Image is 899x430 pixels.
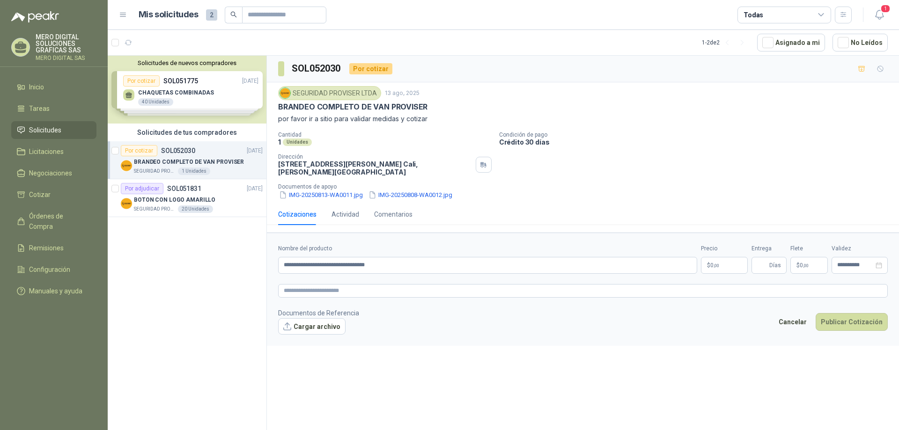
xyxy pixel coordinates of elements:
p: SEGURIDAD PROVISER LTDA [134,205,176,213]
img: Company Logo [280,88,290,98]
p: 13 ago, 2025 [385,89,420,98]
div: Por cotizar [121,145,157,156]
a: Cotizar [11,186,96,204]
h1: Mis solicitudes [139,8,199,22]
p: [DATE] [247,184,263,193]
label: Precio [701,244,748,253]
div: Comentarios [374,209,413,219]
button: IMG-20250808-WA0012.jpg [368,190,453,200]
button: Cargar archivo [278,318,346,335]
a: Negociaciones [11,164,96,182]
div: Actividad [332,209,359,219]
span: 2 [206,9,217,21]
div: 20 Unidades [178,205,213,213]
button: Solicitudes de nuevos compradores [111,59,263,66]
a: Tareas [11,100,96,117]
span: Licitaciones [29,146,64,157]
p: BRANDEO COMPLETO DE VAN PROVISER [278,102,427,112]
span: Inicio [29,82,44,92]
div: Unidades [283,138,312,146]
button: No Leídos [833,34,888,51]
span: ,00 [803,263,809,268]
span: 1 [880,4,891,13]
p: Documentos de apoyo [278,183,895,190]
p: Documentos de Referencia [278,308,359,318]
span: Órdenes de Compra [29,211,88,232]
a: Inicio [11,78,96,96]
button: IMG-20250813-WA0011.jpg [278,190,364,200]
span: Remisiones [29,243,64,253]
label: Flete [790,244,828,253]
div: Todas [744,10,763,20]
a: Configuración [11,261,96,278]
p: [DATE] [247,146,263,155]
label: Nombre del producto [278,244,697,253]
a: Por cotizarSOL052030[DATE] Company LogoBRANDEO COMPLETO DE VAN PROVISERSEGURIDAD PROVISER LTDA1 U... [108,141,266,179]
p: MERO DIGITAL SOLUCIONES GRAFICAS SAS [36,34,96,53]
span: Cotizar [29,189,51,200]
button: Asignado a mi [757,34,825,51]
p: SOL051831 [167,185,201,192]
button: 1 [871,7,888,23]
p: 1 [278,138,281,146]
div: Cotizaciones [278,209,317,219]
span: Negociaciones [29,168,72,178]
a: Licitaciones [11,143,96,160]
span: Manuales y ayuda [29,286,82,296]
a: Órdenes de Compra [11,207,96,235]
div: SEGURIDAD PROVISER LTDA [278,86,381,100]
h3: SOL052030 [292,61,342,76]
div: Por cotizar [349,63,392,74]
p: Dirección [278,153,472,160]
span: 0 [710,262,719,268]
a: Por adjudicarSOL051831[DATE] Company LogoBOTON CON LOGO AMARILLOSEGURIDAD PROVISER LTDA20 Unidades [108,179,266,217]
div: Solicitudes de nuevos compradoresPor cotizarSOL051775[DATE] CHAQUETAS COMBINADAS40 UnidadesPor co... [108,56,266,124]
p: por favor ir a sitio para validar medidas y cotizar [278,114,888,124]
button: Cancelar [774,313,812,331]
p: $ 0,00 [790,257,828,274]
button: Publicar Cotización [816,313,888,331]
div: Solicitudes de tus compradores [108,124,266,141]
img: Company Logo [121,160,132,171]
span: Tareas [29,103,50,114]
p: Cantidad [278,131,492,138]
img: Company Logo [121,198,132,209]
img: Logo peakr [11,11,59,22]
p: SEGURIDAD PROVISER LTDA [134,168,176,175]
p: MERO DIGITAL SAS [36,55,96,61]
span: search [230,11,237,18]
div: 1 Unidades [178,168,210,175]
span: ,00 [714,263,719,268]
p: Condición de pago [499,131,895,138]
label: Entrega [752,244,787,253]
p: [STREET_ADDRESS][PERSON_NAME] Cali , [PERSON_NAME][GEOGRAPHIC_DATA] [278,160,472,176]
span: $ [796,262,800,268]
div: 1 - 2 de 2 [702,35,750,50]
span: Configuración [29,264,70,275]
span: Solicitudes [29,125,61,135]
p: Crédito 30 días [499,138,895,146]
p: SOL052030 [161,147,195,154]
a: Remisiones [11,239,96,257]
p: BOTON CON LOGO AMARILLO [134,196,215,204]
a: Manuales y ayuda [11,282,96,300]
a: Solicitudes [11,121,96,139]
div: Por adjudicar [121,183,163,194]
span: 0 [800,262,809,268]
label: Validez [832,244,888,253]
span: Días [769,257,781,273]
p: BRANDEO COMPLETO DE VAN PROVISER [134,158,244,167]
p: $0,00 [701,257,748,274]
